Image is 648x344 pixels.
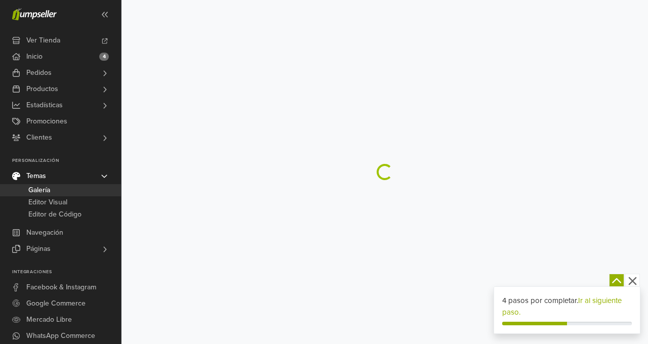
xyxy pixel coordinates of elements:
[26,65,52,81] span: Pedidos
[26,328,95,344] span: WhatsApp Commerce
[28,184,50,196] span: Galería
[26,241,51,257] span: Páginas
[26,32,60,49] span: Ver Tienda
[26,113,67,130] span: Promociones
[26,97,63,113] span: Estadísticas
[502,296,622,317] a: Ir al siguiente paso.
[26,168,46,184] span: Temas
[12,269,121,275] p: Integraciones
[26,130,52,146] span: Clientes
[28,196,67,208] span: Editor Visual
[28,208,82,221] span: Editor de Código
[26,225,63,241] span: Navegación
[12,158,121,164] p: Personalización
[26,312,72,328] span: Mercado Libre
[26,295,86,312] span: Google Commerce
[26,49,43,65] span: Inicio
[26,279,96,295] span: Facebook & Instagram
[502,295,632,318] div: 4 pasos por completar.
[26,81,58,97] span: Productos
[99,53,109,61] span: 4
